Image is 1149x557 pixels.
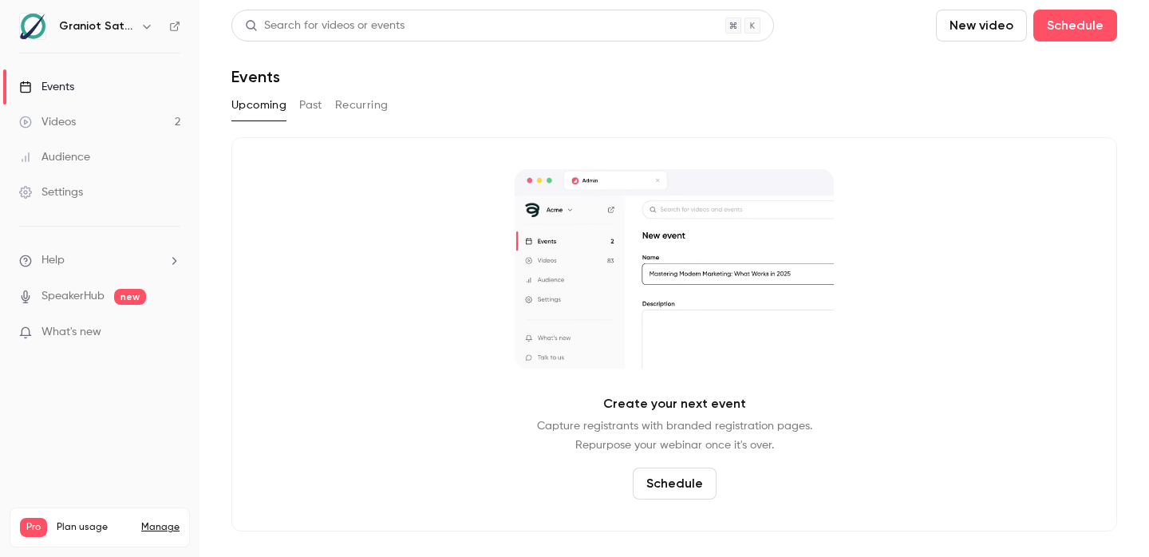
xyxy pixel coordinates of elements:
a: SpeakerHub [41,288,105,305]
span: Help [41,252,65,269]
span: Pro [20,518,47,537]
span: Plan usage [57,521,132,534]
span: What's new [41,324,101,341]
span: new [114,289,146,305]
button: New video [936,10,1027,41]
button: Upcoming [231,93,286,118]
li: help-dropdown-opener [19,252,180,269]
div: Videos [19,114,76,130]
img: Graniot Satellite Technologies SL [20,14,45,39]
h6: Graniot Satellite Technologies SL [59,18,134,34]
div: Search for videos or events [245,18,405,34]
button: Schedule [633,468,717,500]
div: Settings [19,184,83,200]
button: Past [299,93,322,118]
p: Capture registrants with branded registration pages. Repurpose your webinar once it's over. [537,417,812,455]
iframe: Noticeable Trigger [161,326,180,340]
div: Events [19,79,74,95]
h1: Events [231,67,280,86]
div: Audience [19,149,90,165]
p: Create your next event [603,394,746,413]
button: Schedule [1033,10,1117,41]
a: Manage [141,521,180,534]
button: Recurring [335,93,389,118]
